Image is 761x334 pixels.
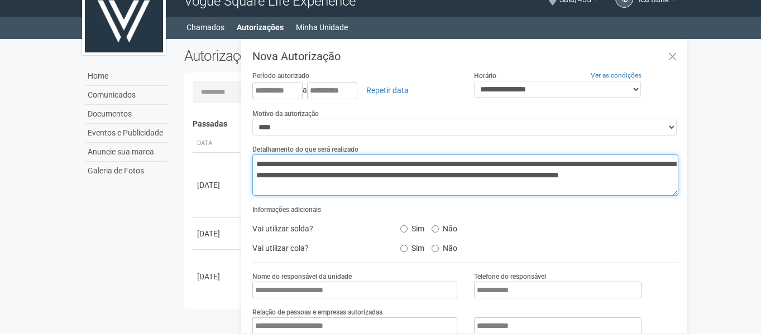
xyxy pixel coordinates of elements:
[432,245,439,252] input: Não
[252,272,352,282] label: Nome do responsável da unidade
[186,20,224,35] a: Chamados
[252,81,457,100] div: a
[244,220,391,237] div: Vai utilizar solda?
[400,225,408,233] input: Sim
[474,71,496,81] label: Horário
[85,86,167,105] a: Comunicados
[252,109,319,119] label: Motivo da autorização
[193,134,243,153] th: Data
[252,51,678,62] h3: Nova Autorização
[432,220,457,234] label: Não
[197,180,238,191] div: [DATE]
[85,67,167,86] a: Home
[85,124,167,143] a: Eventos e Publicidade
[85,143,167,162] a: Anuncie sua marca
[252,205,321,215] label: Informações adicionais
[400,245,408,252] input: Sim
[400,220,424,234] label: Sim
[193,120,671,128] h4: Passadas
[85,105,167,124] a: Documentos
[432,240,457,253] label: Não
[252,144,358,154] label: Detalhamento do que será realizado
[400,240,424,253] label: Sim
[432,225,439,233] input: Não
[85,162,167,180] a: Galeria de Fotos
[359,81,416,100] a: Repetir data
[474,272,546,282] label: Telefone do responsável
[197,271,238,282] div: [DATE]
[296,20,348,35] a: Minha Unidade
[237,20,284,35] a: Autorizações
[197,228,238,239] div: [DATE]
[184,47,423,64] h2: Autorizações
[244,240,391,256] div: Vai utilizar cola?
[252,307,382,317] label: Relação de pessoas e empresas autorizadas
[591,71,642,79] a: Ver as condições
[252,71,309,81] label: Período autorizado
